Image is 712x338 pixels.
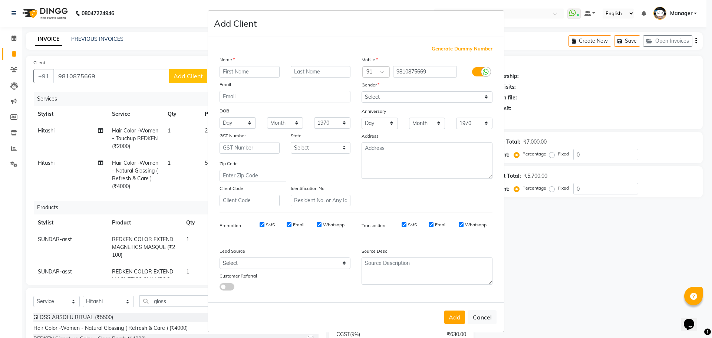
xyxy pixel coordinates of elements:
input: GST Number [220,142,280,154]
label: Address [362,133,379,140]
label: Customer Referral [220,273,257,279]
input: Resident No. or Any Id [291,195,351,206]
label: Whatsapp [465,221,487,228]
label: Source Desc [362,248,387,255]
label: State [291,132,301,139]
h4: Add Client [214,17,257,30]
input: Mobile [393,66,457,78]
label: Lead Source [220,248,245,255]
span: Generate Dummy Number [432,45,492,53]
label: GST Number [220,132,246,139]
label: Gender [362,82,379,88]
label: Transaction [362,222,385,229]
label: Identification No. [291,185,326,192]
label: Email [220,81,231,88]
label: Mobile [362,56,378,63]
label: Name [220,56,235,63]
label: SMS [266,221,275,228]
input: Last Name [291,66,351,78]
iframe: chat widget [681,308,705,331]
label: SMS [408,221,417,228]
label: Email [293,221,304,228]
input: Email [220,91,350,102]
label: DOB [220,108,229,114]
label: Whatsapp [323,221,345,228]
label: Anniversary [362,108,386,115]
label: Email [435,221,446,228]
input: First Name [220,66,280,78]
button: Add [444,311,465,324]
label: Promotion [220,222,241,229]
input: Enter Zip Code [220,170,286,181]
label: Client Code [220,185,243,192]
input: Client Code [220,195,280,206]
button: Cancel [468,310,497,324]
label: Zip Code [220,160,238,167]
